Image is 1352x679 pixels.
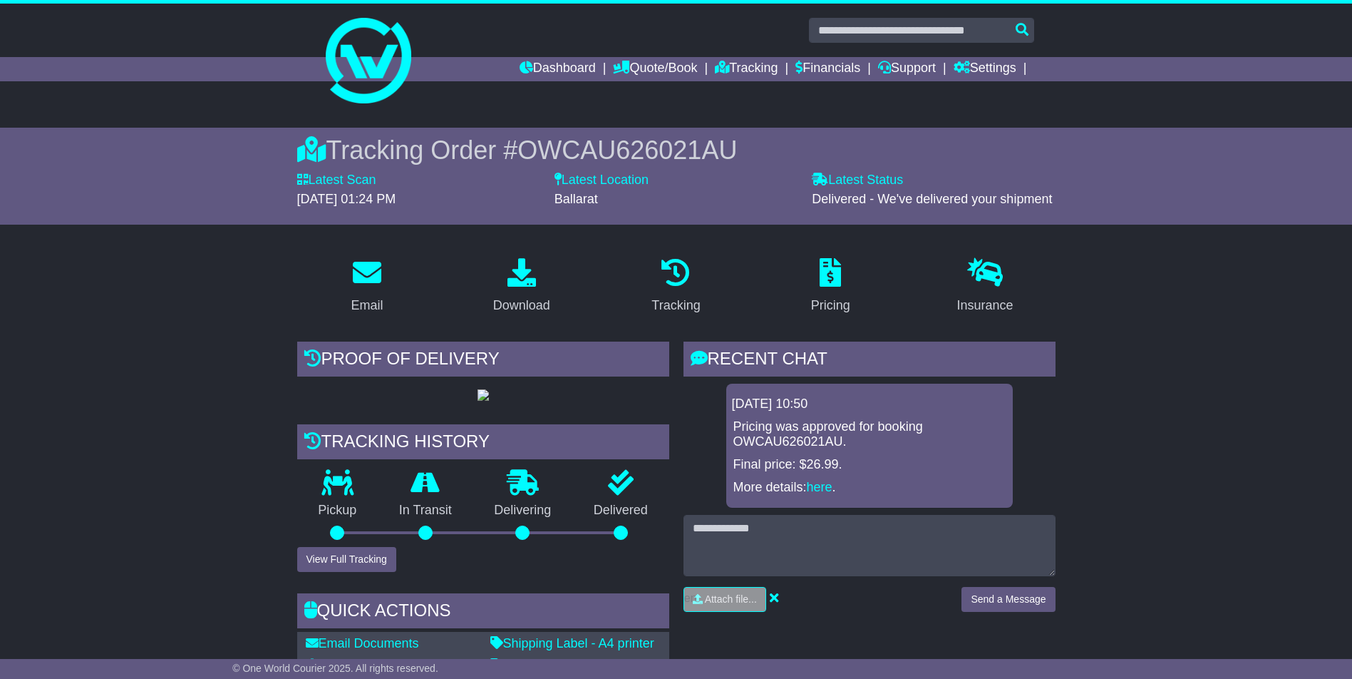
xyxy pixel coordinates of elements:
[572,503,669,519] p: Delivered
[341,253,392,320] a: Email
[484,253,559,320] a: Download
[878,57,936,81] a: Support
[351,296,383,315] div: Email
[297,192,396,206] span: [DATE] 01:24 PM
[733,480,1006,496] p: More details: .
[297,503,378,519] p: Pickup
[473,503,573,519] p: Delivering
[297,173,376,188] label: Latest Scan
[297,547,396,572] button: View Full Tracking
[232,663,438,674] span: © One World Courier 2025. All rights reserved.
[948,253,1023,320] a: Insurance
[651,296,700,315] div: Tracking
[493,296,550,315] div: Download
[554,192,598,206] span: Ballarat
[297,135,1056,165] div: Tracking Order #
[812,173,903,188] label: Latest Status
[297,342,669,380] div: Proof of Delivery
[732,397,1007,412] div: [DATE] 10:50
[642,253,709,320] a: Tracking
[297,424,669,463] div: Tracking history
[613,57,697,81] a: Quote/Book
[957,296,1013,315] div: Insurance
[733,419,1006,450] p: Pricing was approved for booking OWCAU626021AU.
[811,296,850,315] div: Pricing
[683,342,1056,380] div: RECENT CHAT
[378,503,473,519] p: In Transit
[954,57,1016,81] a: Settings
[478,389,489,401] img: GetPodImage
[795,57,860,81] a: Financials
[554,173,649,188] label: Latest Location
[520,57,596,81] a: Dashboard
[961,587,1055,612] button: Send a Message
[812,192,1052,206] span: Delivered - We've delivered your shipment
[297,593,669,632] div: Quick Actions
[306,636,419,650] a: Email Documents
[807,480,832,494] a: here
[490,636,654,650] a: Shipping Label - A4 printer
[517,136,737,165] span: OWCAU626021AU
[733,457,1006,473] p: Final price: $26.99.
[802,253,860,320] a: Pricing
[715,57,778,81] a: Tracking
